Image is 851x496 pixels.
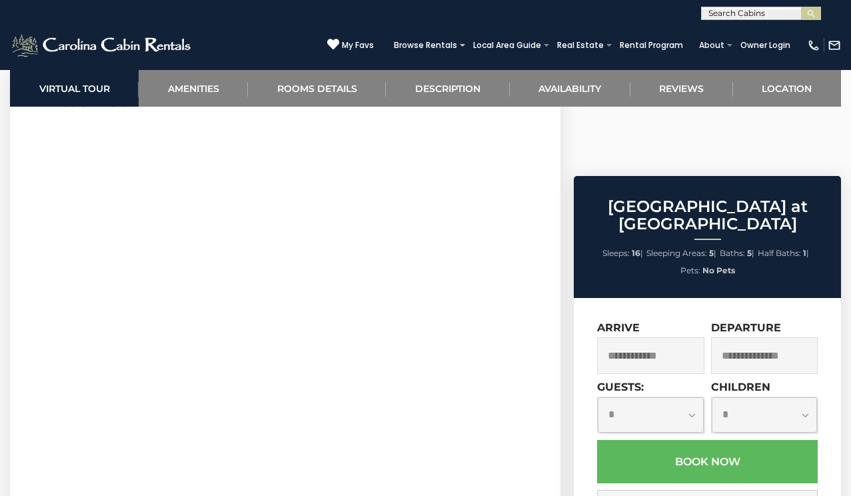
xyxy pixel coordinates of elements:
a: Rental Program [613,36,690,55]
img: White-1-2.png [10,32,195,59]
a: Reviews [630,70,733,107]
strong: No Pets [702,265,735,275]
a: Location [733,70,841,107]
strong: 16 [632,248,640,258]
li: | [602,245,643,262]
a: Local Area Guide [466,36,548,55]
label: Guests: [597,381,644,393]
a: Real Estate [550,36,610,55]
span: Pets: [680,265,700,275]
a: Amenities [139,70,248,107]
a: Browse Rentals [387,36,464,55]
span: Baths: [720,248,745,258]
a: Rooms Details [248,70,386,107]
a: Availability [510,70,630,107]
strong: 1 [803,248,806,258]
a: About [692,36,731,55]
li: | [646,245,716,262]
a: Description [386,70,509,107]
span: My Favs [342,39,374,51]
span: Sleeping Areas: [646,248,707,258]
strong: 5 [747,248,752,258]
span: Sleeps: [602,248,630,258]
a: Virtual Tour [10,70,139,107]
a: My Favs [327,38,374,52]
h2: [GEOGRAPHIC_DATA] at [GEOGRAPHIC_DATA] [577,198,838,233]
li: | [758,245,809,262]
img: mail-regular-white.png [828,39,841,52]
li: | [720,245,754,262]
strong: 5 [709,248,714,258]
a: Owner Login [734,36,797,55]
button: Book Now [597,440,818,483]
label: Children [711,381,770,393]
label: Departure [711,321,781,334]
label: Arrive [597,321,640,334]
span: Half Baths: [758,248,801,258]
img: phone-regular-white.png [807,39,820,52]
